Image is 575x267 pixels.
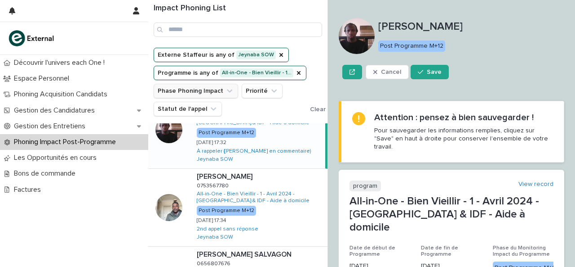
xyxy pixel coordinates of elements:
p: Découvrir l'univers each One ! [10,59,112,67]
button: Clear all filters [306,103,353,116]
a: [PERSON_NAME][PERSON_NAME] 07535677800753567780 All-in-One - Bien Vieillir - 1 - Avril 2024 - [GE... [148,169,327,247]
a: [PERSON_NAME][PERSON_NAME] 07510854990751085499 All-in-One - Bien Vieillir - 1 - Avril 2024 - [GE... [148,91,327,169]
p: [PERSON_NAME] SALVAGON [197,249,293,259]
p: All-in-One - Bien Vieillir - 1 - Avril 2024 - [GEOGRAPHIC_DATA] & IDF - Aide à domicile [349,195,553,234]
div: Post Programme M+12 [378,41,445,52]
button: Phase Phoning Impact [154,84,238,98]
button: Statut de l'appel [154,102,222,116]
input: Search [154,23,322,37]
button: Externe Staffeur [154,48,289,62]
a: À rappeler ([PERSON_NAME] en commentaire) [197,148,311,154]
p: [DATE] 17:34 [197,217,226,224]
a: View record [518,181,553,188]
h1: Impact Phoning List [154,4,322,14]
button: Programme [154,66,306,80]
p: Phoning Impact Post-Programme [10,138,123,146]
div: Post Programme M+12 [197,128,256,138]
a: 2nd appel sans réponse [197,226,258,232]
h2: Attention : pensez à bien sauvegarder ! [374,112,534,123]
span: Cancel [381,69,401,75]
p: [PERSON_NAME] [197,171,254,181]
p: Gestion des Entretiens [10,122,93,131]
a: Jeynaba SOW [197,156,233,163]
button: Priorité [242,84,283,98]
p: Phoning Acquisition Candidats [10,90,115,99]
p: Espace Personnel [10,74,76,83]
p: [PERSON_NAME] [378,20,564,33]
div: Post Programme M+12 [197,206,256,216]
p: Gestion des Candidatures [10,106,102,115]
p: Pour sauvegarder les informations remplies, cliquez sur "Save" en haut à droite pour conserver l'... [374,127,553,151]
img: bc51vvfgR2QLHU84CWIQ [7,29,57,47]
p: Factures [10,186,48,194]
span: Phase du Monitoring Impact du Programme [493,245,550,257]
p: Les Opportunités en cours [10,154,104,162]
a: Jeynaba SOW [197,234,233,240]
p: [DATE] 17:32 [197,140,226,146]
span: Clear all filters [310,106,353,113]
p: 0753567780 [197,181,230,189]
a: All-in-One - Bien Vieillir - 1 - Avril 2024 - [GEOGRAPHIC_DATA] & IDF - Aide à domicile [197,191,324,204]
span: Date de fin de Programme [421,245,458,257]
p: Bons de commande [10,169,83,178]
span: Save [427,69,442,75]
p: 0656807676 [197,259,232,267]
p: program [349,181,381,192]
span: Date de début de Programme [349,245,395,257]
button: Cancel [366,65,409,79]
button: Save [411,65,449,79]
